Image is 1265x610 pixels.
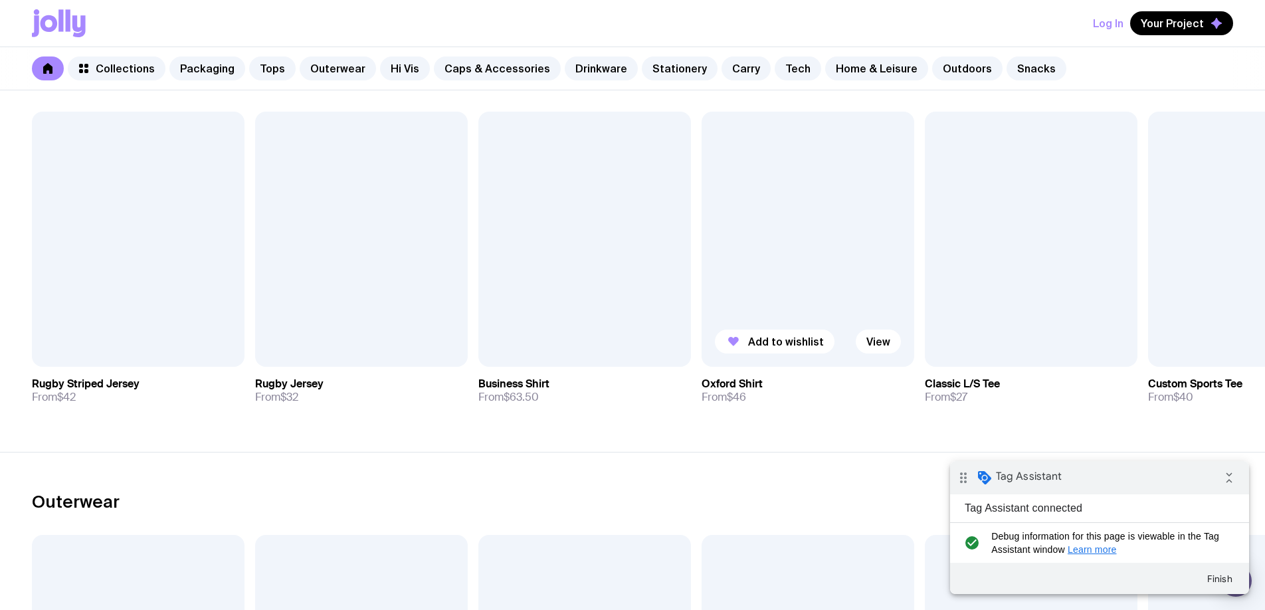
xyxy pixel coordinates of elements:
a: Collections [68,56,165,80]
span: $42 [57,390,76,404]
h3: Business Shirt [478,377,549,391]
a: Tops [249,56,296,80]
a: Stationery [642,56,718,80]
a: View [856,330,901,354]
a: Rugby Striped JerseyFrom$42 [32,367,244,415]
h3: Custom Sports Tee [1148,377,1242,391]
h3: Classic L/S Tee [925,377,1000,391]
span: From [702,391,746,404]
span: $46 [727,390,746,404]
button: Your Project [1130,11,1233,35]
a: Hi Vis [380,56,430,80]
a: Outdoors [932,56,1003,80]
span: From [1148,391,1193,404]
a: Snacks [1007,56,1066,80]
span: Add to wishlist [748,335,824,348]
a: Oxford ShirtFrom$46 [702,367,914,415]
a: Outerwear [300,56,376,80]
a: Rugby JerseyFrom$32 [255,367,468,415]
span: Your Project [1141,17,1204,30]
a: Caps & Accessories [434,56,561,80]
i: Collapse debug badge [266,3,292,30]
button: Finish [246,106,294,130]
span: From [32,391,76,404]
span: From [925,391,967,404]
a: Tech [775,56,821,80]
i: check_circle [11,68,33,95]
span: $40 [1173,390,1193,404]
button: Log In [1093,11,1123,35]
a: Learn more [118,83,167,94]
h3: Rugby Jersey [255,377,324,391]
span: Tag Assistant [46,9,112,22]
span: Debug information for this page is viewable in the Tag Assistant window [41,68,277,95]
a: Carry [722,56,771,80]
h3: Rugby Striped Jersey [32,377,140,391]
span: Collections [96,62,155,75]
span: From [255,391,298,404]
span: $32 [280,390,298,404]
button: Add to wishlist [715,330,834,354]
a: Business ShirtFrom$63.50 [478,367,691,415]
span: $27 [950,390,967,404]
span: $63.50 [504,390,539,404]
h3: Oxford Shirt [702,377,763,391]
a: Packaging [169,56,245,80]
a: Drinkware [565,56,638,80]
a: Home & Leisure [825,56,928,80]
a: Classic L/S TeeFrom$27 [925,367,1137,415]
span: From [478,391,539,404]
h2: Outerwear [32,492,120,512]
